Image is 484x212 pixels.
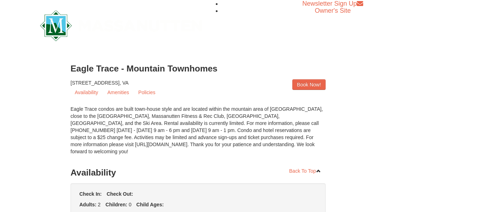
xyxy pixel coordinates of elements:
[71,105,326,162] div: Eagle Trace condos are built town-house style and are located within the mountain area of [GEOGRA...
[292,79,326,90] a: Book Now!
[98,202,101,207] span: 2
[129,202,131,207] span: 0
[107,191,133,197] strong: Check Out:
[79,191,102,197] strong: Check In:
[71,62,413,76] h3: Eagle Trace - Mountain Townhomes
[79,202,96,207] strong: Adults:
[40,16,202,33] a: Massanutten Resort
[134,87,159,98] a: Policies
[71,166,326,180] h3: Availability
[315,7,351,14] a: Owner's Site
[40,10,202,41] img: Massanutten Resort Logo
[285,166,326,176] a: Back To Top
[136,202,164,207] strong: Child Ages:
[103,87,133,98] a: Amenities
[71,87,102,98] a: Availability
[106,202,127,207] strong: Children:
